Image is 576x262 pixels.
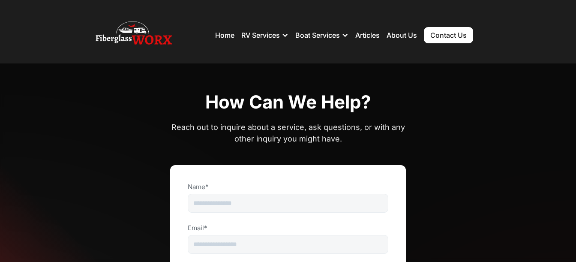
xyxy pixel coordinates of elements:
p: Reach out to inquire about a service, ask questions, or with any other inquiry you might have. [170,121,406,145]
a: About Us [387,31,417,39]
div: RV Services [241,31,280,39]
div: Boat Services [295,22,348,48]
a: Home [215,31,234,39]
label: Name* [188,183,388,191]
div: RV Services [241,22,288,48]
h1: How can we help? [205,91,371,114]
a: Contact Us [424,27,473,43]
label: Email* [188,224,388,232]
img: Fiberglass Worx - RV and Boat repair, RV Roof, RV and Boat Detailing Company Logo [96,18,172,52]
div: Boat Services [295,31,340,39]
a: Articles [355,31,380,39]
